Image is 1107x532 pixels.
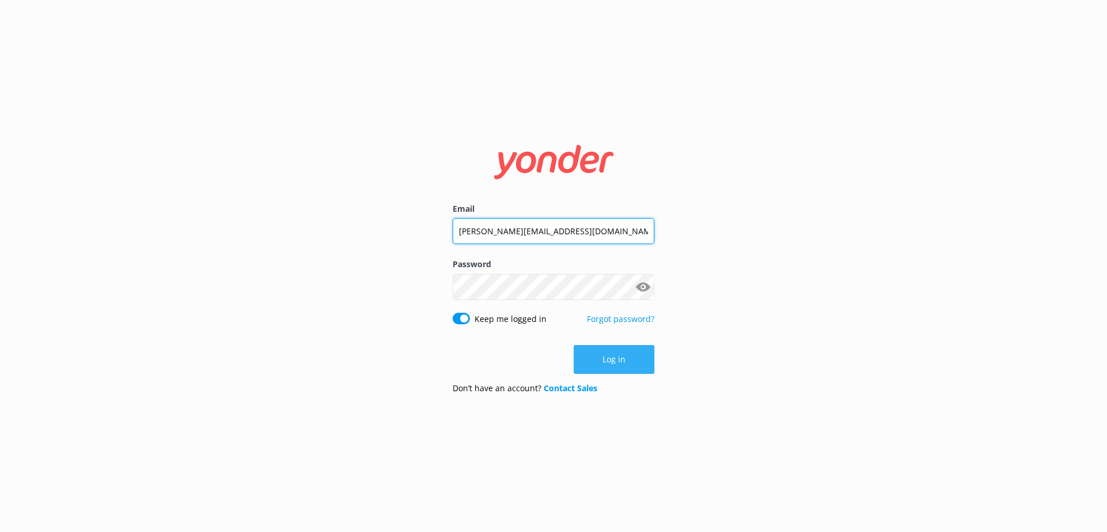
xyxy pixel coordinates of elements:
[453,203,654,215] label: Email
[453,218,654,244] input: user@emailaddress.com
[631,275,654,298] button: Show password
[453,258,654,271] label: Password
[475,313,547,325] label: Keep me logged in
[453,382,597,395] p: Don’t have an account?
[574,345,654,374] button: Log in
[544,383,597,394] a: Contact Sales
[587,313,654,324] a: Forgot password?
